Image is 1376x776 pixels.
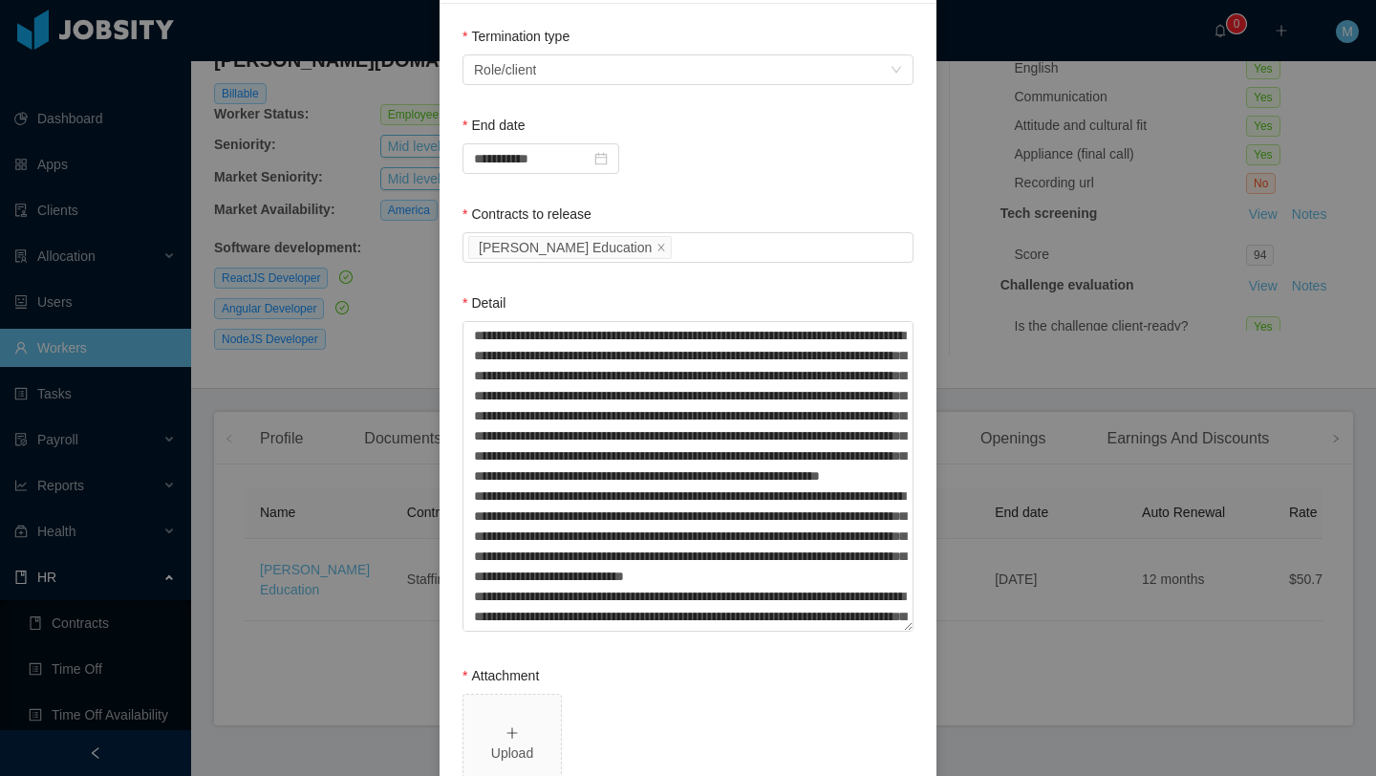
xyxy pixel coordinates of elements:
li: McGraw-Hill Education [468,236,672,259]
span: Role/client [474,55,536,84]
i: icon: calendar [594,152,608,165]
i: icon: plus [505,726,519,740]
div: [PERSON_NAME] Education [479,237,652,258]
i: icon: close [656,243,666,254]
label: Termination type [462,29,570,44]
i: icon: down [891,64,902,77]
div: Upload [471,744,553,764]
label: Contracts to release [462,206,591,222]
textarea: Detail [462,321,914,632]
label: End date [462,118,526,133]
label: Detail [462,295,505,311]
label: Attachment [462,668,539,683]
input: Contracts to release [676,237,686,260]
